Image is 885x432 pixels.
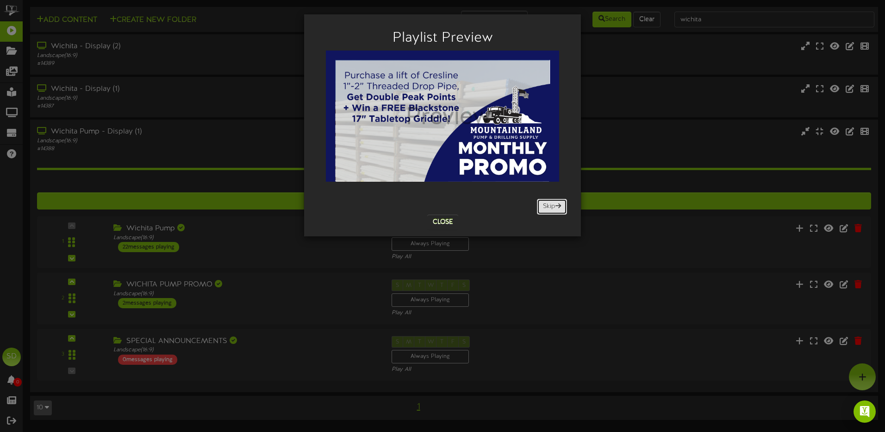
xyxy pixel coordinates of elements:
[311,51,574,182] img: 93a02954-307c-46e5-ad13-68f5dc7a6e62.png
[318,31,567,46] h2: Playlist Preview
[854,400,876,423] div: Open Intercom Messenger
[427,215,458,229] button: Close
[406,55,491,203] div: Preview
[537,199,567,215] button: Skip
